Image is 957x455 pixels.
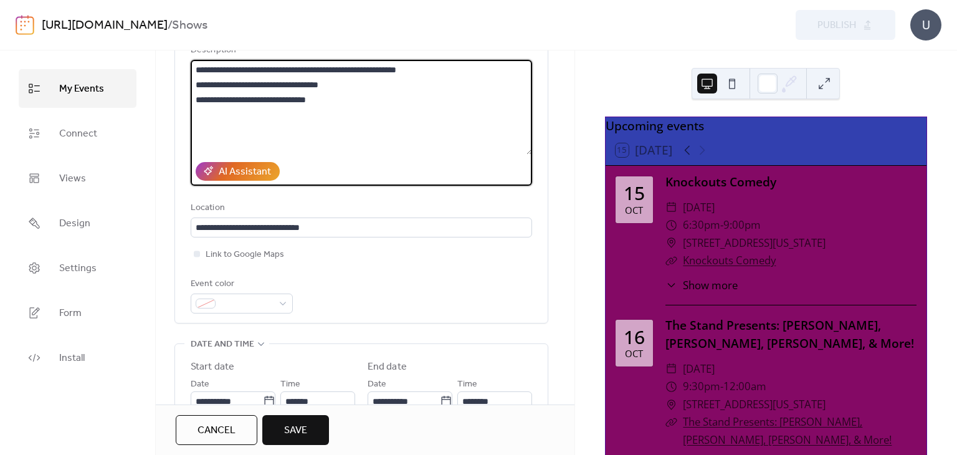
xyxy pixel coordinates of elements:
[198,423,236,438] span: Cancel
[59,214,90,234] span: Design
[19,249,136,287] a: Settings
[720,378,723,396] span: -
[59,348,85,368] span: Install
[206,247,284,262] span: Link to Google Maps
[19,204,136,242] a: Design
[606,117,926,135] div: Upcoming events
[59,79,104,99] span: My Events
[665,173,776,190] a: Knockouts Comedy
[172,14,207,37] b: Shows
[665,378,677,396] div: ​
[665,413,677,431] div: ​
[19,159,136,198] a: Views
[720,216,723,234] span: -
[665,216,677,234] div: ​
[625,349,643,358] div: Oct
[262,415,329,445] button: Save
[683,414,892,447] a: The Stand Presents: [PERSON_NAME], [PERSON_NAME], [PERSON_NAME], & More!
[683,216,720,234] span: 6:30pm
[910,9,941,41] div: U
[59,304,82,323] span: Form
[457,377,477,392] span: Time
[196,162,280,181] button: AI Assistant
[176,415,257,445] button: Cancel
[683,234,826,252] span: [STREET_ADDRESS][US_STATE]
[683,360,715,378] span: [DATE]
[191,201,530,216] div: Location
[19,114,136,153] a: Connect
[723,216,761,234] span: 9:00pm
[665,360,677,378] div: ​
[191,377,209,392] span: Date
[368,377,386,392] span: Date
[16,15,34,35] img: logo
[42,14,168,37] a: [URL][DOMAIN_NAME]
[665,277,738,293] button: ​Show more
[284,423,307,438] span: Save
[19,338,136,377] a: Install
[625,206,643,215] div: Oct
[665,396,677,414] div: ​
[168,14,172,37] b: /
[683,277,738,293] span: Show more
[624,184,645,203] div: 15
[191,360,234,375] div: Start date
[665,199,677,217] div: ​
[191,43,530,58] div: Description
[280,377,300,392] span: Time
[665,277,677,293] div: ​
[683,396,826,414] span: [STREET_ADDRESS][US_STATE]
[19,69,136,108] a: My Events
[683,253,776,267] a: Knockouts Comedy
[624,328,645,347] div: 16
[59,259,97,279] span: Settings
[665,317,914,352] a: The Stand Presents: [PERSON_NAME], [PERSON_NAME], [PERSON_NAME], & More!
[191,337,254,352] span: Date and time
[665,252,677,270] div: ​
[723,378,766,396] span: 12:00am
[368,360,407,375] div: End date
[683,199,715,217] span: [DATE]
[19,294,136,332] a: Form
[59,124,97,144] span: Connect
[219,165,271,180] div: AI Assistant
[191,277,290,292] div: Event color
[665,234,677,252] div: ​
[59,169,86,189] span: Views
[683,378,720,396] span: 9:30pm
